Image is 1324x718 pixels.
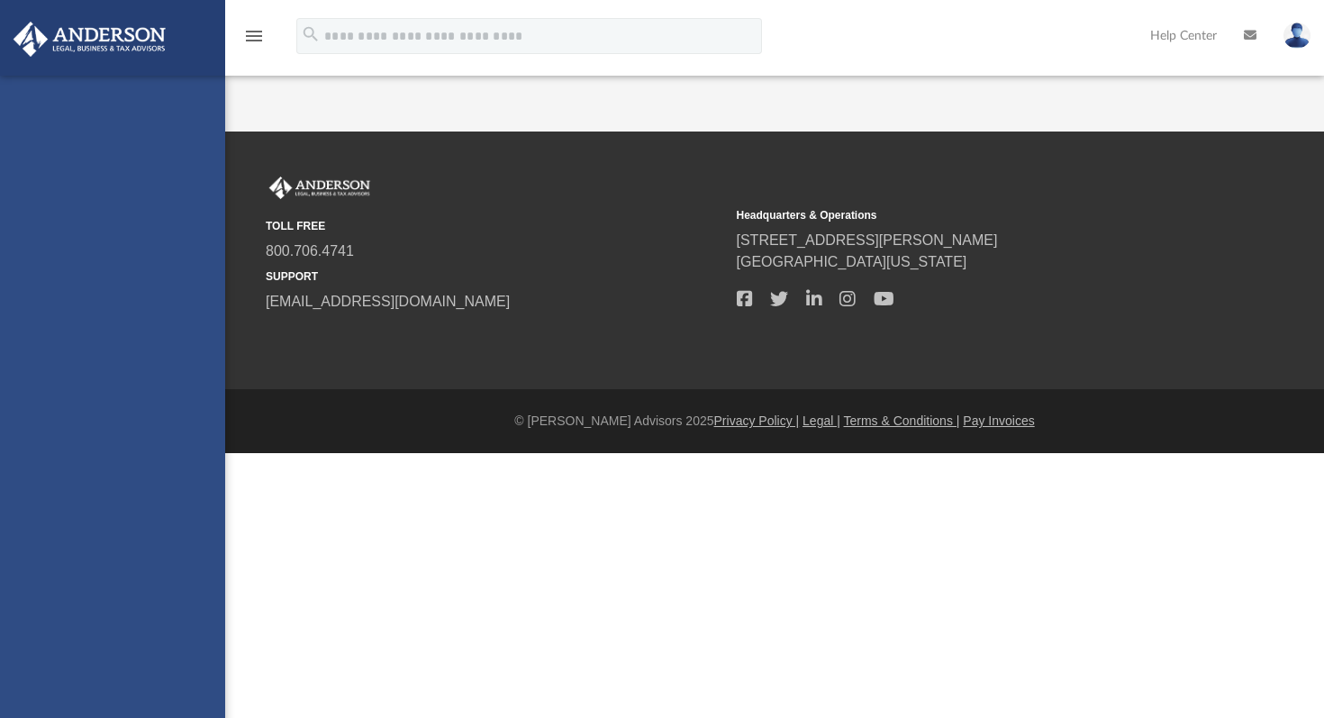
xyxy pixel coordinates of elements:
[803,414,840,428] a: Legal |
[737,254,967,269] a: [GEOGRAPHIC_DATA][US_STATE]
[243,34,265,47] a: menu
[1283,23,1310,49] img: User Pic
[266,177,374,200] img: Anderson Advisors Platinum Portal
[844,414,960,428] a: Terms & Conditions |
[225,412,1324,431] div: © [PERSON_NAME] Advisors 2025
[266,268,724,285] small: SUPPORT
[266,218,724,234] small: TOLL FREE
[243,25,265,47] i: menu
[714,414,800,428] a: Privacy Policy |
[301,24,321,44] i: search
[266,294,510,309] a: [EMAIL_ADDRESS][DOMAIN_NAME]
[963,414,1034,428] a: Pay Invoices
[737,207,1195,223] small: Headquarters & Operations
[266,243,354,259] a: 800.706.4741
[8,22,171,57] img: Anderson Advisors Platinum Portal
[737,232,998,248] a: [STREET_ADDRESS][PERSON_NAME]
